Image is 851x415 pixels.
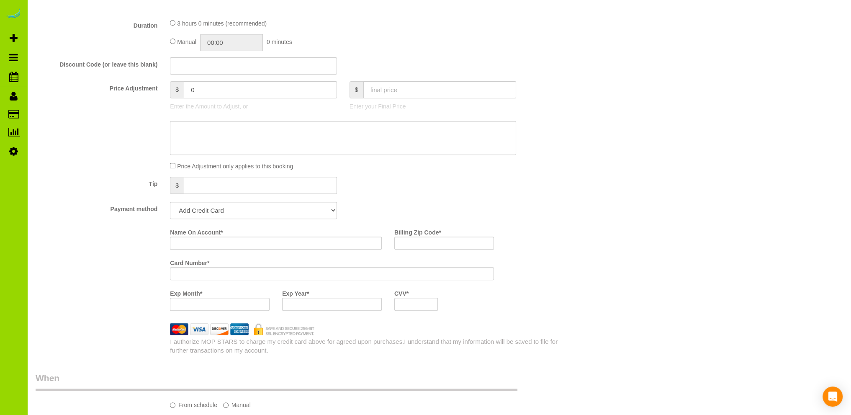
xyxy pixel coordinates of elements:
[282,286,309,298] label: Exp Year
[5,8,22,20] img: Automaid Logo
[170,398,217,409] label: From schedule
[177,39,196,45] span: Manual
[350,102,516,111] p: Enter your Final Price
[267,39,292,45] span: 0 minutes
[29,18,164,30] label: Duration
[823,387,843,407] div: Open Intercom Messenger
[170,102,337,111] p: Enter the Amount to Adjust, or
[164,337,567,355] div: I authorize MOP STARS to charge my credit card above for agreed upon purchases.
[29,57,164,69] label: Discount Code (or leave this blank)
[177,20,267,27] span: 3 hours 0 minutes (recommended)
[29,202,164,213] label: Payment method
[363,81,517,98] input: final price
[170,286,202,298] label: Exp Month
[29,177,164,188] label: Tip
[29,81,164,93] label: Price Adjustment
[223,402,229,408] input: Manual
[394,286,409,298] label: CVV
[170,177,184,194] span: $
[170,225,223,237] label: Name On Account
[223,398,251,409] label: Manual
[177,163,293,170] span: Price Adjustment only applies to this booking
[170,256,209,267] label: Card Number
[170,81,184,98] span: $
[170,402,175,408] input: From schedule
[164,323,321,335] img: credit cards
[36,372,517,391] legend: When
[394,225,441,237] label: Billing Zip Code
[350,81,363,98] span: $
